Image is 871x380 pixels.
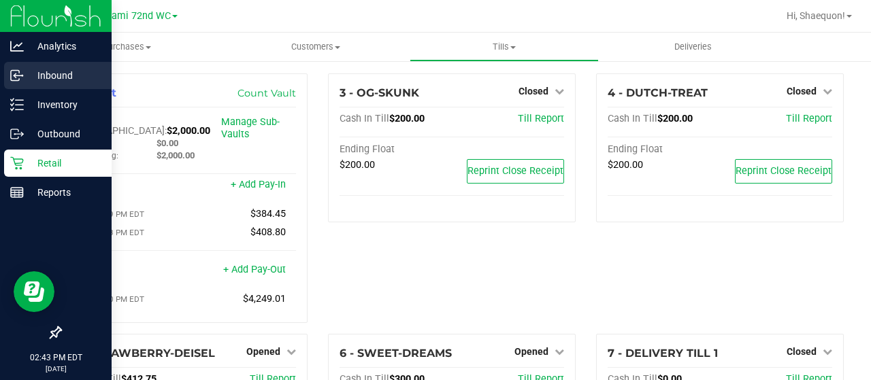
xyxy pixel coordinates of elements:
span: Reprint Close Receipt [467,165,563,177]
span: $4,249.01 [243,293,286,305]
span: Opened [246,346,280,357]
p: Inventory [24,97,105,113]
span: Reprint Close Receipt [736,165,832,177]
div: Ending Float [608,143,720,156]
inline-svg: Analytics [10,39,24,53]
a: Count Vault [237,87,296,99]
inline-svg: Inventory [10,98,24,111]
div: Pay-Ins [71,180,184,192]
a: Purchases [33,33,221,61]
span: $384.45 [250,208,286,220]
a: Till Report [518,113,564,124]
span: $200.00 [657,113,693,124]
span: Closed [519,86,548,97]
span: Opened [514,346,548,357]
span: Purchases [33,41,221,53]
p: Outbound [24,126,105,142]
span: 3 - OG-SKUNK [340,86,419,99]
a: Till Report [786,113,832,124]
iframe: Resource center [14,271,54,312]
span: Tills [410,41,597,53]
span: $200.00 [389,113,425,124]
button: Reprint Close Receipt [735,159,832,184]
p: Analytics [24,38,105,54]
button: Reprint Close Receipt [467,159,564,184]
p: Reports [24,184,105,201]
a: Tills [410,33,598,61]
p: 02:43 PM EDT [6,351,105,364]
a: Manage Sub-Vaults [221,116,280,140]
inline-svg: Inbound [10,69,24,82]
span: Cash In Till [608,113,657,124]
div: Ending Float [340,143,452,156]
inline-svg: Outbound [10,127,24,141]
span: Closed [787,86,817,97]
a: Deliveries [599,33,787,61]
span: $0.00 [157,138,178,148]
p: Inbound [24,67,105,84]
a: + Add Pay-In [231,179,286,190]
span: 4 - DUTCH-TREAT [608,86,708,99]
span: Cash In Till [340,113,389,124]
span: 5 - STRAWBERRY-DEISEL [71,347,215,360]
span: Hi, Shaequon! [787,10,845,21]
span: $200.00 [608,159,643,171]
span: $2,000.00 [167,125,210,137]
span: Customers [222,41,409,53]
inline-svg: Reports [10,186,24,199]
span: Deliveries [656,41,730,53]
a: Customers [221,33,410,61]
span: $2,000.00 [157,150,195,160]
a: + Add Pay-Out [223,264,286,275]
span: 7 - DELIVERY TILL 1 [608,347,718,360]
span: 6 - SWEET-DREAMS [340,347,452,360]
span: Closed [787,346,817,357]
span: Cash In [GEOGRAPHIC_DATA]: [71,113,167,137]
p: Retail [24,155,105,171]
span: $200.00 [340,159,375,171]
p: [DATE] [6,364,105,374]
inline-svg: Retail [10,156,24,170]
span: Miami 72nd WC [100,10,171,22]
div: Pay-Outs [71,265,184,277]
span: $408.80 [250,226,286,238]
